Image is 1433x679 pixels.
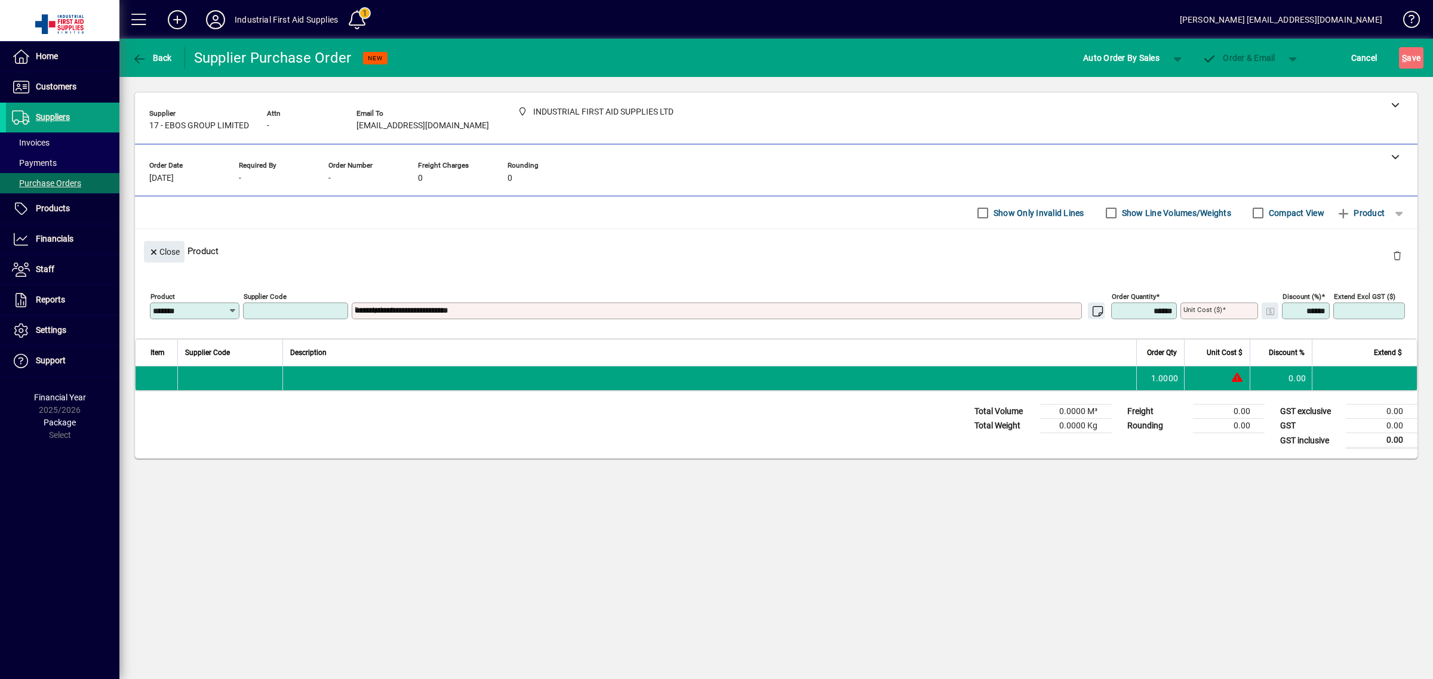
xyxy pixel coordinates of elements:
[1040,405,1112,419] td: 0.0000 M³
[12,178,81,188] span: Purchase Orders
[150,346,165,359] span: Item
[6,346,119,376] a: Support
[150,292,175,301] mat-label: Product
[6,42,119,72] a: Home
[44,418,76,427] span: Package
[1180,10,1382,29] div: [PERSON_NAME] [EMAIL_ADDRESS][DOMAIN_NAME]
[1040,419,1112,433] td: 0.0000 Kg
[36,203,70,213] span: Products
[132,53,172,63] span: Back
[1351,48,1377,67] span: Cancel
[355,305,390,314] mat-label: Description
[185,346,230,359] span: Supplier Code
[149,174,174,183] span: [DATE]
[1147,346,1177,359] span: Order Qty
[1383,250,1412,261] app-page-header-button: Delete
[1283,292,1321,301] mat-label: Discount (%)
[1346,405,1417,419] td: 0.00
[1374,346,1402,359] span: Extend $
[6,153,119,173] a: Payments
[1193,419,1265,433] td: 0.00
[1394,2,1418,41] a: Knowledge Base
[12,158,57,168] span: Payments
[991,207,1084,219] label: Show Only Invalid Lines
[6,224,119,254] a: Financials
[1274,419,1346,433] td: GST
[149,242,180,262] span: Close
[968,405,1040,419] td: Total Volume
[12,138,50,147] span: Invoices
[36,264,54,274] span: Staff
[328,174,331,183] span: -
[1083,48,1160,67] span: Auto Order By Sales
[1383,241,1412,270] button: Delete
[508,174,512,183] span: 0
[968,419,1040,433] td: Total Weight
[1402,48,1420,67] span: ave
[6,255,119,285] a: Staff
[119,47,185,69] app-page-header-button: Back
[129,47,175,69] button: Back
[1121,405,1193,419] td: Freight
[144,241,184,263] button: Close
[244,292,287,301] mat-label: Supplier Code
[1334,292,1395,301] mat-label: Extend excl GST ($)
[196,9,235,30] button: Profile
[1274,405,1346,419] td: GST exclusive
[356,121,489,131] span: [EMAIL_ADDRESS][DOMAIN_NAME]
[6,316,119,345] a: Settings
[1197,47,1281,69] button: Order & Email
[1207,346,1243,359] span: Unit Cost $
[1136,366,1184,390] td: 1.0000
[1274,433,1346,448] td: GST inclusive
[1269,346,1305,359] span: Discount %
[6,285,119,315] a: Reports
[290,346,327,359] span: Description
[239,174,241,183] span: -
[194,48,352,67] div: Supplier Purchase Order
[36,295,65,304] span: Reports
[368,54,383,62] span: NEW
[1183,305,1222,314] mat-label: Unit Cost ($)
[1348,47,1380,69] button: Cancel
[34,393,86,402] span: Financial Year
[6,194,119,224] a: Products
[267,121,269,131] span: -
[149,121,249,131] span: 17 - EBOS GROUP LIMITED
[36,82,76,91] span: Customers
[1250,366,1312,390] td: 0.00
[1121,419,1193,433] td: Rounding
[235,10,338,29] div: Industrial First Aid Supplies
[418,174,423,183] span: 0
[135,229,1417,273] div: Product
[1203,53,1275,63] span: Order & Email
[36,356,66,365] span: Support
[1346,419,1417,433] td: 0.00
[36,234,73,243] span: Financials
[1120,207,1231,219] label: Show Line Volumes/Weights
[141,246,187,257] app-page-header-button: Close
[1266,207,1324,219] label: Compact View
[1077,47,1166,69] button: Auto Order By Sales
[1399,47,1423,69] button: Save
[36,51,58,61] span: Home
[6,132,119,153] a: Invoices
[158,9,196,30] button: Add
[1112,292,1156,301] mat-label: Order Quantity
[1346,433,1417,448] td: 0.00
[1193,405,1265,419] td: 0.00
[6,72,119,102] a: Customers
[36,325,66,335] span: Settings
[6,173,119,193] a: Purchase Orders
[1402,53,1407,63] span: S
[36,112,70,122] span: Suppliers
